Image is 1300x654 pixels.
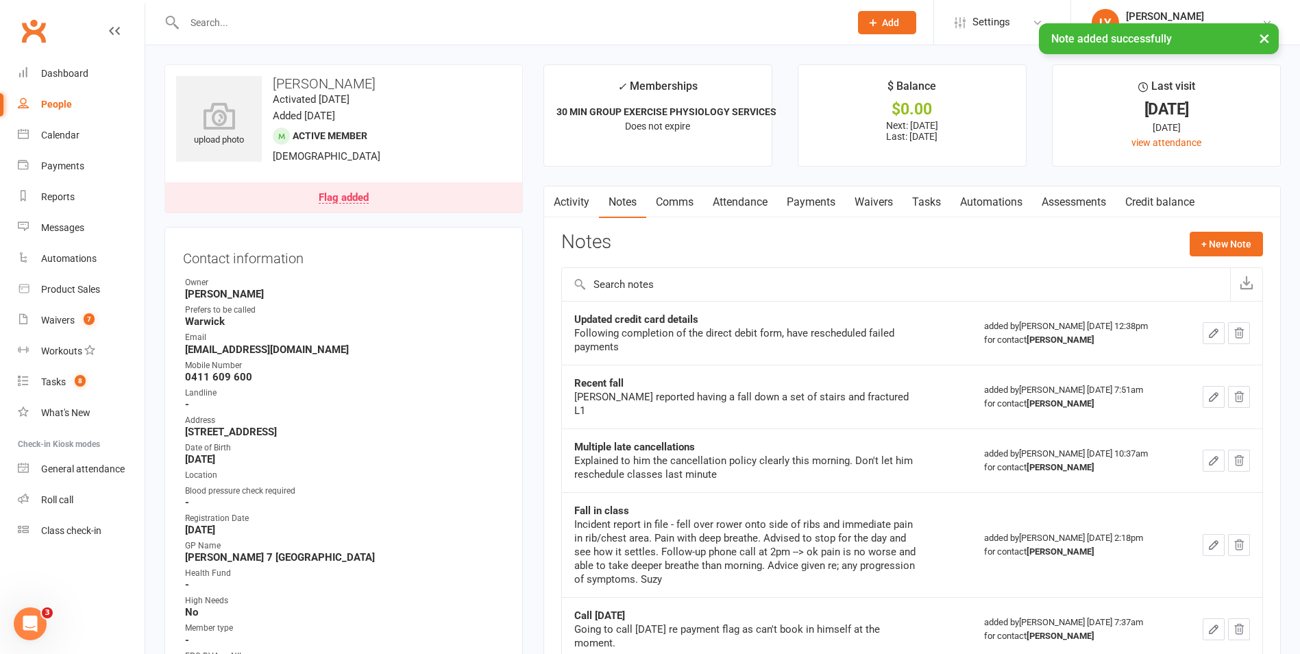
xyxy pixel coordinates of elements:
[14,607,47,640] iframe: Intercom live chat
[293,130,367,141] span: Active member
[185,441,504,455] div: Date of Birth
[180,13,840,32] input: Search...
[41,284,100,295] div: Product Sales
[617,80,626,93] i: ✓
[984,383,1170,411] div: added by [PERSON_NAME] [DATE] 7:51am
[185,371,504,383] strong: 0411 609 600
[984,333,1170,347] div: for contact
[185,594,504,607] div: High Needs
[984,531,1170,559] div: added by [PERSON_NAME] [DATE] 2:18pm
[185,579,504,591] strong: -
[185,567,504,580] div: Health Fund
[1027,546,1094,557] strong: [PERSON_NAME]
[984,616,1170,643] div: added by [PERSON_NAME] [DATE] 7:37am
[556,106,776,117] strong: 30 MIN GROUP EXERCISE PHYSIOLOGY SERVICES
[185,606,504,618] strong: No
[185,512,504,525] div: Registration Date
[972,7,1010,38] span: Settings
[18,243,145,274] a: Automations
[574,326,917,354] div: Following completion of the direct debit form, have rescheduled failed payments
[18,213,145,243] a: Messages
[41,525,101,536] div: Class check-in
[574,313,698,326] strong: Updated credit card details
[41,253,97,264] div: Automations
[984,461,1170,474] div: for contact
[273,93,349,106] time: Activated [DATE]
[1027,398,1094,409] strong: [PERSON_NAME]
[185,387,504,400] div: Landline
[18,485,145,516] a: Roll call
[984,629,1170,643] div: for contact
[18,367,145,398] a: Tasks 8
[1138,77,1195,102] div: Last visit
[703,186,777,218] a: Attendance
[41,463,125,474] div: General attendance
[185,426,504,438] strong: [STREET_ADDRESS]
[984,397,1170,411] div: for contact
[574,505,629,517] strong: Fall in class
[18,398,145,428] a: What's New
[273,110,335,122] time: Added [DATE]
[185,540,504,553] div: GP Name
[984,447,1170,474] div: added by [PERSON_NAME] [DATE] 10:37am
[1126,10,1262,23] div: [PERSON_NAME]
[18,151,145,182] a: Payments
[16,14,51,48] a: Clubworx
[176,102,262,147] div: upload photo
[1027,335,1094,345] strong: [PERSON_NAME]
[574,377,624,389] strong: Recent fall
[1126,23,1262,35] div: Staying Active [PERSON_NAME]
[185,315,504,328] strong: Warwick
[75,375,86,387] span: 8
[811,102,1014,117] div: $0.00
[845,186,903,218] a: Waivers
[18,182,145,213] a: Reports
[41,130,79,141] div: Calendar
[41,376,66,387] div: Tasks
[903,186,951,218] a: Tasks
[41,407,90,418] div: What's New
[185,496,504,509] strong: -
[1252,23,1277,53] button: ×
[574,518,917,586] div: Incident report in file - fell over rower onto side of ribs and immediate pain in rib/chest area....
[562,268,1230,301] input: Search notes
[18,516,145,546] a: Class kiosk mode
[1027,631,1094,641] strong: [PERSON_NAME]
[574,390,917,417] div: [PERSON_NAME] reported having a fall down a set of stairs and fractured L1
[811,120,1014,142] p: Next: [DATE] Last: [DATE]
[84,313,95,325] span: 7
[1065,120,1268,135] div: [DATE]
[273,150,380,162] span: [DEMOGRAPHIC_DATA]
[574,622,917,650] div: Going to call [DATE] re payment flag as can't book in himself at the moment.
[41,346,82,356] div: Workouts
[574,441,695,453] strong: Multiple late cancellations
[41,68,88,79] div: Dashboard
[18,336,145,367] a: Workouts
[185,331,504,344] div: Email
[185,524,504,536] strong: [DATE]
[1092,9,1119,36] div: LY
[41,99,72,110] div: People
[599,186,646,218] a: Notes
[41,494,73,505] div: Roll call
[18,305,145,336] a: Waivers 7
[185,359,504,372] div: Mobile Number
[574,454,917,481] div: Explained to him the cancellation policy clearly this morning. Don't let him reschedule classes l...
[882,17,899,28] span: Add
[185,288,504,300] strong: [PERSON_NAME]
[1039,23,1279,54] div: Note added successfully
[561,232,611,256] h3: Notes
[18,454,145,485] a: General attendance kiosk mode
[858,11,916,34] button: Add
[185,343,504,356] strong: [EMAIL_ADDRESS][DOMAIN_NAME]
[18,58,145,89] a: Dashboard
[625,121,690,132] span: Does not expire
[1027,462,1094,472] strong: [PERSON_NAME]
[185,276,504,289] div: Owner
[984,319,1170,347] div: added by [PERSON_NAME] [DATE] 12:38pm
[617,77,698,103] div: Memberships
[42,607,53,618] span: 3
[1032,186,1116,218] a: Assessments
[1065,102,1268,117] div: [DATE]
[887,77,936,102] div: $ Balance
